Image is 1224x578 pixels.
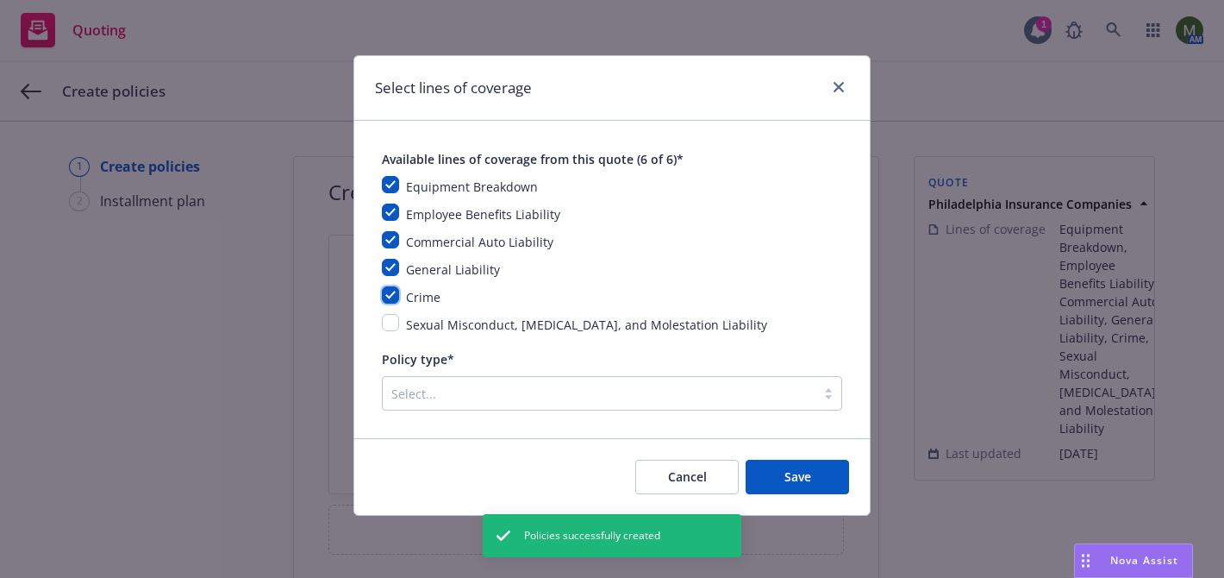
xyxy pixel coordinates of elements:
span: Commercial Auto Liability [406,234,553,250]
span: Available lines of coverage from this quote (6 of 6)* [382,151,684,167]
span: Crime [406,289,440,305]
span: Equipment Breakdown [406,179,538,195]
span: Save [784,468,811,485]
span: Policies successfully created [524,528,660,543]
span: Sexual Misconduct, [MEDICAL_DATA], and Molestation Liability [406,317,767,333]
button: Nova Assist [1074,543,1193,578]
button: Save [746,460,849,494]
span: Policy type* [382,351,454,368]
span: General Liability [406,261,500,278]
button: Cancel [635,460,739,494]
span: Nova Assist [1110,553,1178,568]
a: close [828,77,849,97]
div: Drag to move [1075,544,1096,577]
span: Cancel [668,468,707,485]
h1: Select lines of coverage [375,77,532,99]
span: Employee Benefits Liability [406,206,560,223]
